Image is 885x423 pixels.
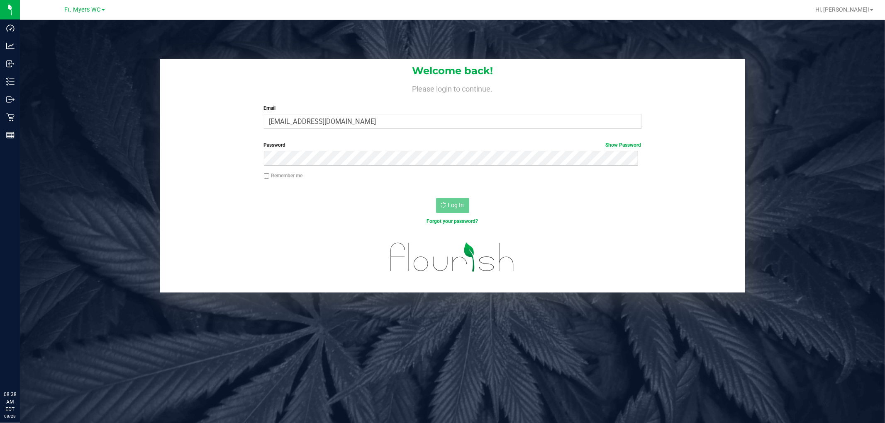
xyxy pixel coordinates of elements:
input: Remember me [264,173,270,179]
label: Remember me [264,172,303,179]
inline-svg: Dashboard [6,24,15,32]
button: Log In [436,198,469,213]
inline-svg: Inbound [6,60,15,68]
p: 08:38 AM EDT [4,391,16,413]
inline-svg: Outbound [6,95,15,104]
inline-svg: Retail [6,113,15,121]
p: 08/28 [4,413,16,419]
span: Hi, [PERSON_NAME]! [815,6,869,13]
h4: Please login to continue. [160,83,745,93]
label: Email [264,104,641,112]
inline-svg: Reports [6,131,15,139]
a: Show Password [606,142,641,148]
a: Forgot your password? [427,218,478,224]
inline-svg: Analytics [6,42,15,50]
inline-svg: Inventory [6,77,15,86]
img: flourish_logo.svg [379,234,526,280]
span: Ft. Myers WC [65,6,101,13]
span: Password [264,142,286,148]
h1: Welcome back! [160,65,745,76]
span: Log In [448,202,464,208]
